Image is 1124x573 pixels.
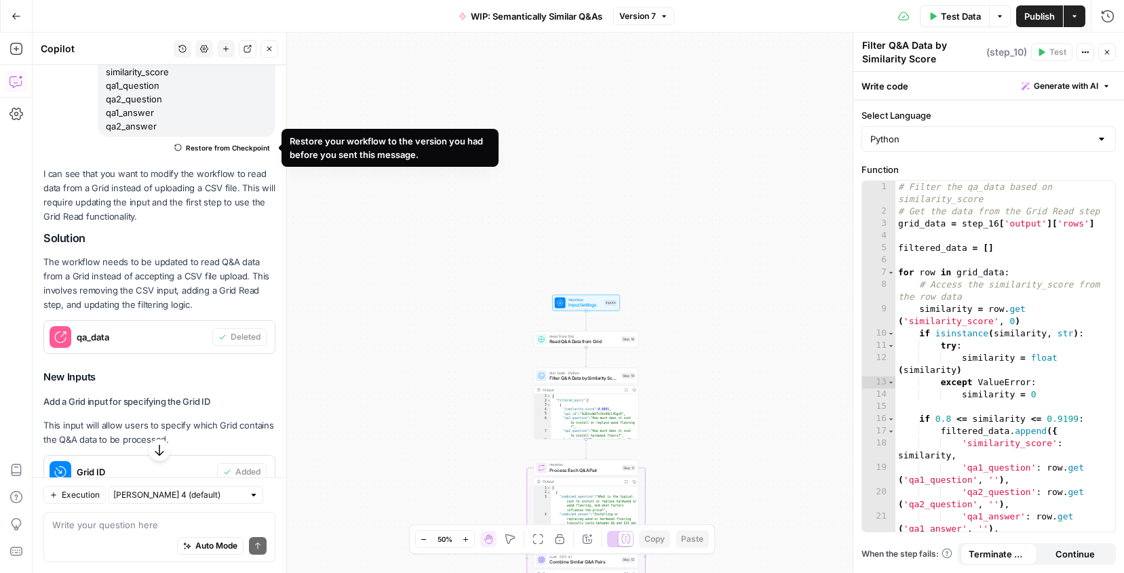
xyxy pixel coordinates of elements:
span: Execution [62,489,100,501]
div: 2 [534,399,551,403]
span: Input Settings [568,302,602,309]
span: Terminate Workflow [969,547,1029,561]
a: When the step fails: [861,548,952,560]
div: 1 [862,181,895,205]
label: Function [861,163,1116,176]
span: Combine Similar Q&A Pairs [549,559,619,566]
span: WIP: Semantically Similar Q&As [471,9,602,23]
div: IterationProcess Each Q&A PairStep 11Output[ { "combined_question":"What is the typical cost to i... [534,460,639,532]
span: Copy [644,533,665,545]
input: Claude Sonnet 4 (default) [113,488,244,502]
span: 50% [438,534,452,545]
div: Read from GridRead Q&A Data from GridStep 16 [534,331,639,347]
label: Select Language [861,108,1116,122]
span: ( step_10 ) [986,45,1027,59]
div: WorkflowInput SettingsInputs [534,295,639,311]
div: Inputs [604,300,617,306]
span: Toggle code folding, rows 13 through 14 [887,376,895,389]
span: Version 7 [619,10,656,22]
span: Workflow [568,297,602,302]
button: WIP: Semantically Similar Q&As [450,5,611,27]
div: 2 [534,490,551,494]
h3: New Inputs [43,368,275,386]
div: 6 [862,254,895,266]
span: Restore from Checkpoint [186,142,270,153]
div: Output [543,387,620,393]
span: Toggle code folding, rows 11 through 12 [887,340,895,352]
div: 5 [862,242,895,254]
div: Step 12 [621,557,636,563]
button: Deleted [212,328,267,346]
span: Toggle code folding, rows 7 through 23 [887,266,895,279]
div: 5 [534,412,551,416]
g: Edge from step_16 to step_10 [585,347,587,367]
button: Paste [676,530,709,548]
button: Version 7 [613,7,674,25]
span: Test [1049,46,1066,58]
input: Python [870,132,1091,146]
h2: Solution [43,232,275,245]
div: 10 [862,328,895,340]
span: Deleted [231,331,260,343]
div: 19 [862,462,895,486]
span: Test Data [941,9,981,23]
div: 8 [862,279,895,303]
div: 7 [534,429,551,438]
span: Toggle code folding, rows 1 through 112 [547,486,550,490]
span: LLM · GPT-4.1 [549,554,619,559]
span: Read from Grid [549,334,619,339]
div: Output [543,479,620,484]
button: Execution [43,486,106,504]
g: Edge from start to step_16 [585,311,587,330]
button: Generate with AI [1016,77,1116,95]
div: 18 [862,437,895,462]
p: This input will allow users to specify which Grid contains the Q&A data to be processed. [43,418,275,447]
div: 11 [862,340,895,352]
span: Added [235,466,260,478]
div: 16 [862,413,895,425]
g: Edge from step_10 to step_11 [585,439,587,459]
span: qa_data [77,330,207,344]
div: 3 [534,403,551,407]
div: 20 [862,486,895,511]
span: Auto Mode [195,540,237,552]
button: Test Data [920,5,989,27]
span: Grid ID [77,465,212,479]
span: Toggle code folding, rows 16 through 23 [887,413,895,425]
span: Toggle code folding, rows 1 through 336 [547,394,550,398]
span: Process Each Q&A Pair [549,467,619,473]
div: 12 [862,352,895,376]
div: 8 [534,438,551,456]
div: 9 [862,303,895,328]
span: Toggle code folding, rows 17 through 23 [887,425,895,437]
button: Test [1031,43,1072,61]
span: Continue [1055,547,1095,561]
button: Publish [1016,5,1063,27]
div: 21 [862,511,895,535]
span: Run Code · Python [549,370,619,376]
div: 6 [534,416,551,429]
button: Added [217,463,267,481]
div: Write code [853,72,1124,100]
div: 2 [862,205,895,218]
div: 4 [534,408,551,412]
div: 1 [534,394,551,398]
div: 3 [534,495,551,513]
span: Read Q&A Data from Grid [549,338,619,345]
div: 4 [862,230,895,242]
div: 15 [862,401,895,413]
div: 14 [862,389,895,401]
div: 4 [534,513,551,570]
div: Step 16 [621,336,636,342]
div: Restore your workflow to the version you had before you sent this message. [290,134,490,161]
div: Copilot [41,42,170,56]
button: Continue [1037,543,1114,565]
strong: Add a Grid input for specifying the Grid ID [43,396,210,407]
div: 1 [534,486,551,490]
span: Toggle code folding, rows 3 through 17 [547,403,550,407]
button: Auto Mode [177,537,244,555]
span: Publish [1024,9,1055,23]
div: 13 [862,376,895,389]
span: Toggle code folding, rows 2 through 6 [547,490,550,494]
